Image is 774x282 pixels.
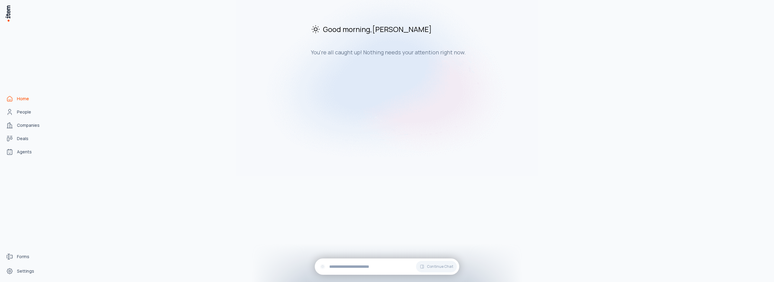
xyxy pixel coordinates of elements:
[311,24,514,34] h2: Good morning , [PERSON_NAME]
[4,146,50,158] a: Agents
[4,106,50,118] a: People
[17,254,29,260] span: Forms
[4,251,50,263] a: Forms
[17,96,29,102] span: Home
[17,268,34,274] span: Settings
[17,122,40,128] span: Companies
[416,261,457,272] button: Continue Chat
[17,149,32,155] span: Agents
[17,136,28,142] span: Deals
[315,258,459,275] div: Continue Chat
[311,49,514,56] h3: You're all caught up! Nothing needs your attention right now.
[5,5,11,22] img: Item Brain Logo
[4,119,50,131] a: Companies
[4,265,50,277] a: Settings
[17,109,31,115] span: People
[427,264,453,269] span: Continue Chat
[4,93,50,105] a: Home
[4,133,50,145] a: Deals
